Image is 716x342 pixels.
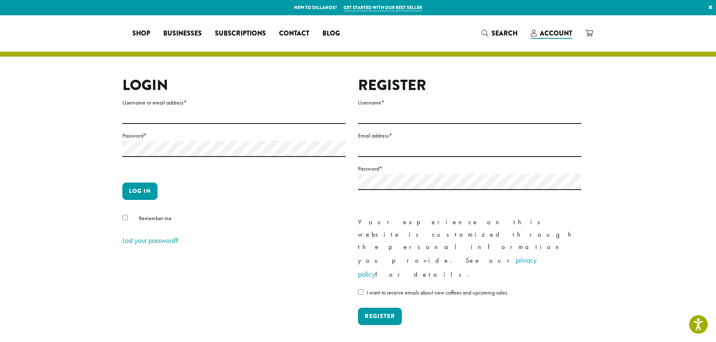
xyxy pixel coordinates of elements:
span: Subscriptions [215,28,266,39]
a: Search [475,26,524,40]
a: Lost your password? [122,235,179,245]
button: Register [358,308,402,325]
span: Remember me [139,214,172,222]
span: Blog [322,28,340,39]
span: Contact [279,28,309,39]
label: Email address [358,131,581,141]
span: Search [492,28,518,38]
span: Account [540,28,572,38]
label: Password [358,164,581,174]
label: Username [358,97,581,108]
label: Username or email address [122,97,346,108]
span: I want to receive emails about new coffees and upcoming sales. [367,289,508,296]
a: Get started with our best seller [344,4,422,11]
label: Password [122,131,346,141]
h2: Register [358,76,581,94]
p: Your experience on this website is customized through the personal information you provide. See o... [358,216,581,281]
span: Shop [132,28,150,39]
span: Businesses [163,28,202,39]
button: Log in [122,183,158,200]
input: I want to receive emails about new coffees and upcoming sales. [358,289,363,294]
a: privacy policy [358,255,537,279]
h2: Login [122,76,346,94]
a: Shop [126,27,157,40]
